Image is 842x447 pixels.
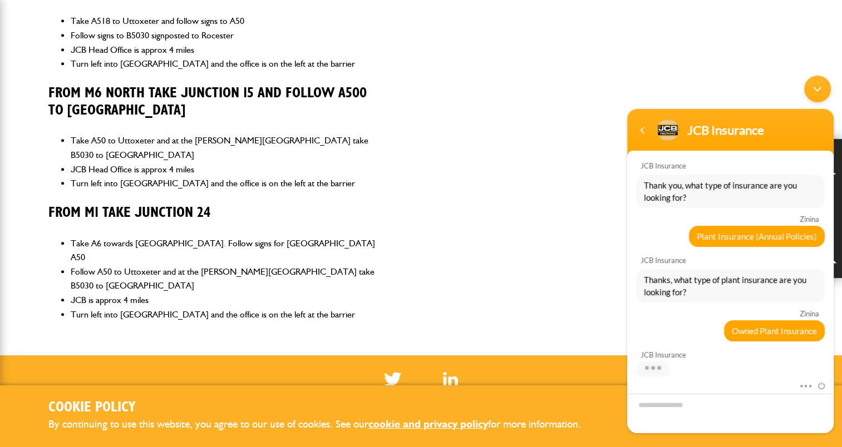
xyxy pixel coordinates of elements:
[48,416,599,433] p: By continuing to use this website, you agree to our use of cookies. See our for more information.
[48,205,384,222] h3: From M1 take Junction 24
[48,85,384,119] h3: From M6 North take Junction 15 and follow A500 to [GEOGRAPHIC_DATA]
[71,28,384,43] li: Follow signs to B5030 signposted to Rocester
[71,14,384,28] li: Take A518 to Uttoxeter and follow signs to A50
[71,43,384,57] li: JCB Head Office is approx 4 miles
[71,236,384,265] li: Take A6 towards [GEOGRAPHIC_DATA]. Follow signs for [GEOGRAPHIC_DATA] A50
[71,293,384,307] li: JCB is approx 4 miles
[71,176,384,191] li: Turn left into [GEOGRAPHIC_DATA] and the office is on the left at the barrier
[368,418,488,430] a: cookie and privacy policy
[443,372,458,386] a: LinkedIn
[71,57,384,71] li: Turn left into [GEOGRAPHIC_DATA] and the office is on the left at the barrier
[443,372,458,386] img: Linked In
[71,133,384,162] li: Take A50 to Uttoxeter and at the [PERSON_NAME][GEOGRAPHIC_DATA] take B5030 to [GEOGRAPHIC_DATA]
[71,162,384,177] li: JCB Head Office is approx 4 miles
[622,70,839,439] iframe: SalesIQ Chatwindow
[71,265,384,293] li: Follow A50 to Uttoxeter and at the [PERSON_NAME][GEOGRAPHIC_DATA] take B5030 to [GEOGRAPHIC_DATA]
[384,372,401,386] img: Twitter
[48,399,599,416] h2: Cookie Policy
[71,307,384,322] li: Turn left into [GEOGRAPHIC_DATA] and the office is on the left at the barrier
